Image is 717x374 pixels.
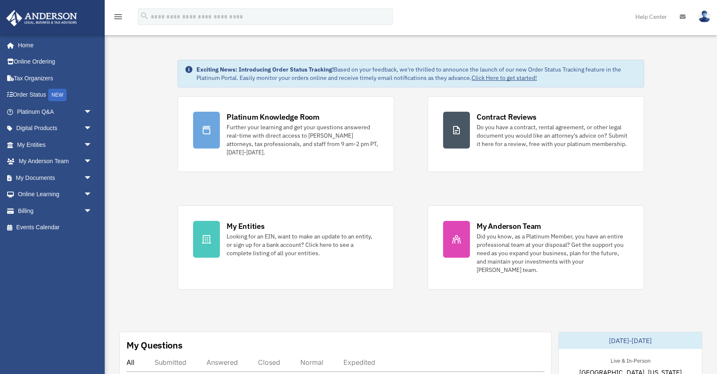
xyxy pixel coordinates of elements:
[472,74,537,82] a: Click Here to get started!
[84,202,101,220] span: arrow_drop_down
[178,96,394,172] a: Platinum Knowledge Room Further your learning and get your questions answered real-time with dire...
[6,87,105,104] a: Order StatusNEW
[6,153,105,170] a: My Anderson Teamarrow_drop_down
[604,356,657,364] div: Live & In-Person
[477,112,536,122] div: Contract Reviews
[227,123,379,156] div: Further your learning and get your questions answered real-time with direct access to [PERSON_NAM...
[6,219,105,236] a: Events Calendar
[48,89,67,101] div: NEW
[227,112,320,122] div: Platinum Knowledge Room
[6,169,105,186] a: My Documentsarrow_drop_down
[178,205,394,289] a: My Entities Looking for an EIN, want to make an update to an entity, or sign up for a bank accoun...
[196,66,334,73] strong: Exciting News: Introducing Order Status Tracking!
[140,11,149,20] i: search
[6,54,105,70] a: Online Ordering
[84,186,101,203] span: arrow_drop_down
[6,70,105,87] a: Tax Organizers
[428,205,644,289] a: My Anderson Team Did you know, as a Platinum Member, you have an entire professional team at your...
[155,358,186,366] div: Submitted
[6,186,105,203] a: Online Learningarrow_drop_down
[196,65,637,82] div: Based on your feedback, we're thrilled to announce the launch of our new Order Status Tracking fe...
[126,358,134,366] div: All
[84,169,101,187] span: arrow_drop_down
[6,103,105,120] a: Platinum Q&Aarrow_drop_down
[227,232,379,257] div: Looking for an EIN, want to make an update to an entity, or sign up for a bank account? Click her...
[126,339,183,351] div: My Questions
[206,358,238,366] div: Answered
[300,358,323,366] div: Normal
[84,120,101,137] span: arrow_drop_down
[343,358,375,366] div: Expedited
[477,232,629,274] div: Did you know, as a Platinum Member, you have an entire professional team at your disposal? Get th...
[428,96,644,172] a: Contract Reviews Do you have a contract, rental agreement, or other legal document you would like...
[84,103,101,120] span: arrow_drop_down
[113,15,123,22] a: menu
[477,221,541,231] div: My Anderson Team
[477,123,629,148] div: Do you have a contract, rental agreement, or other legal document you would like an attorney's ad...
[559,332,702,349] div: [DATE]-[DATE]
[4,10,80,26] img: Anderson Advisors Platinum Portal
[698,10,711,23] img: User Pic
[84,153,101,170] span: arrow_drop_down
[113,12,123,22] i: menu
[6,37,101,54] a: Home
[258,358,280,366] div: Closed
[6,120,105,137] a: Digital Productsarrow_drop_down
[84,136,101,154] span: arrow_drop_down
[227,221,264,231] div: My Entities
[6,136,105,153] a: My Entitiesarrow_drop_down
[6,202,105,219] a: Billingarrow_drop_down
